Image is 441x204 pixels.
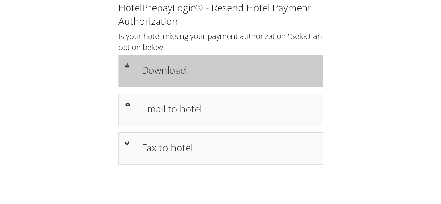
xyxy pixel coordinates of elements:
[142,63,316,77] h1: Download
[118,1,323,28] h1: HotelPrepayLogic® - Resend Hotel Payment Authorization
[142,140,316,155] h1: Fax to hotel
[118,31,323,52] h2: Is your hotel missing your payment authorization? Select an option below.
[118,55,323,87] a: Download
[118,94,323,126] a: Email to hotel
[118,132,323,165] a: Fax to hotel
[142,102,316,116] h1: Email to hotel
